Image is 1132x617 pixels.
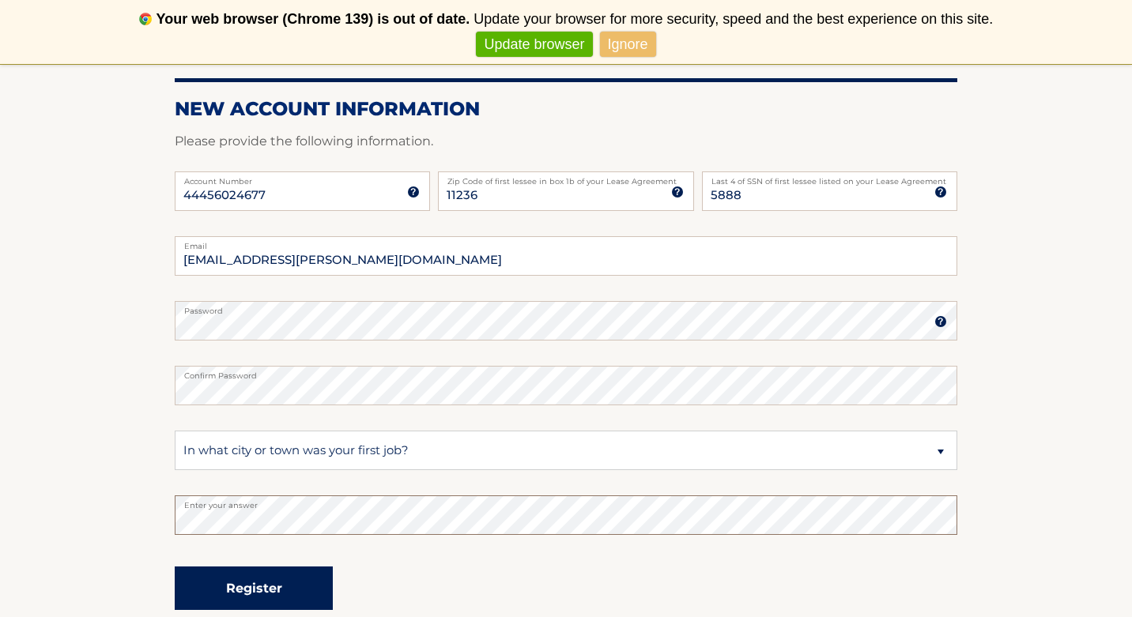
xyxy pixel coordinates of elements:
[175,171,430,211] input: Account Number
[476,32,592,58] a: Update browser
[175,171,430,184] label: Account Number
[438,171,693,211] input: Zip Code
[934,315,947,328] img: tooltip.svg
[934,186,947,198] img: tooltip.svg
[671,186,684,198] img: tooltip.svg
[438,171,693,184] label: Zip Code of first lessee in box 1b of your Lease Agreement
[175,236,957,276] input: Email
[702,171,957,211] input: SSN or EIN (last 4 digits only)
[175,301,957,314] label: Password
[474,11,993,27] span: Update your browser for more security, speed and the best experience on this site.
[600,32,656,58] a: Ignore
[702,171,957,184] label: Last 4 of SSN of first lessee listed on your Lease Agreement
[175,495,957,508] label: Enter your answer
[407,186,420,198] img: tooltip.svg
[175,236,957,249] label: Email
[157,11,470,27] b: Your web browser (Chrome 139) is out of date.
[175,97,957,121] h2: New Account Information
[175,566,333,610] button: Register
[175,130,957,152] p: Please provide the following information.
[175,366,957,378] label: Confirm Password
